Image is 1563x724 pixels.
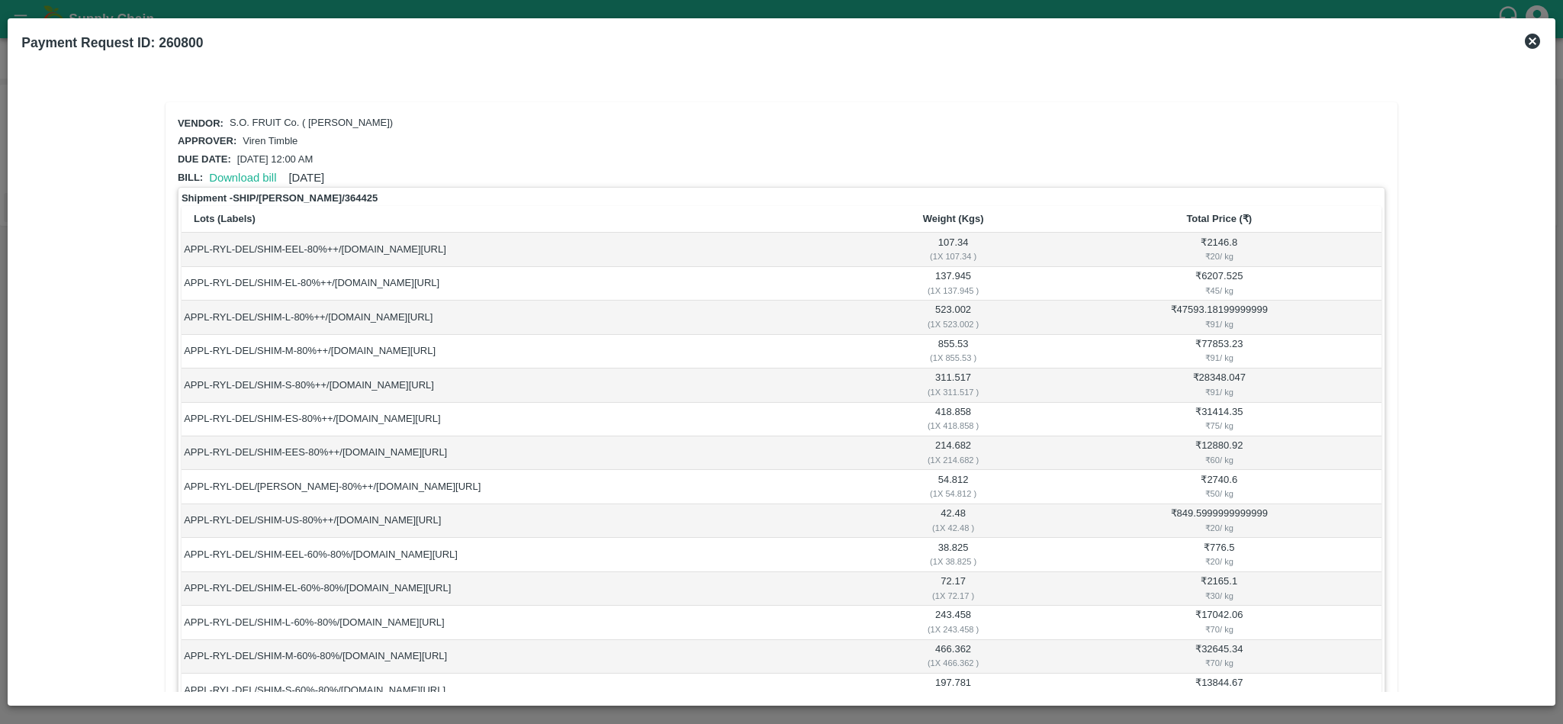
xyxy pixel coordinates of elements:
[182,470,850,504] td: APPL-RYL-DEL/[PERSON_NAME]-80%++/[DOMAIN_NAME][URL]
[850,436,1057,470] td: 214.682
[850,368,1057,402] td: 311.517
[1060,419,1379,433] div: ₹ 75 / kg
[1060,623,1379,636] div: ₹ 70 / kg
[182,301,850,334] td: APPL-RYL-DEL/SHIM-L-80%++/[DOMAIN_NAME][URL]
[1060,351,1379,365] div: ₹ 91 / kg
[852,555,1054,568] div: ( 1 X 38.825 )
[850,233,1057,266] td: 107.34
[1060,589,1379,603] div: ₹ 30 / kg
[182,335,850,368] td: APPL-RYL-DEL/SHIM-M-80%++/[DOMAIN_NAME][URL]
[1186,213,1252,224] b: Total Price (₹)
[850,470,1057,504] td: 54.812
[1057,403,1382,436] td: ₹ 31414.35
[178,172,203,183] span: Bill:
[852,317,1054,331] div: ( 1 X 523.002 )
[243,134,297,149] p: Viren Timble
[209,172,276,184] a: Download bill
[850,674,1057,707] td: 197.781
[1057,436,1382,470] td: ₹ 12880.92
[182,572,850,606] td: APPL-RYL-DEL/SHIM-EL-60%-80%/[DOMAIN_NAME][URL]
[850,267,1057,301] td: 137.945
[850,301,1057,334] td: 523.002
[1057,606,1382,639] td: ₹ 17042.06
[850,403,1057,436] td: 418.858
[852,623,1054,636] div: ( 1 X 243.458 )
[850,606,1057,639] td: 243.458
[21,35,203,50] b: Payment Request ID: 260800
[852,521,1054,535] div: ( 1 X 42.48 )
[852,249,1054,263] div: ( 1 X 107.34 )
[182,403,850,436] td: APPL-RYL-DEL/SHIM-ES-80%++/[DOMAIN_NAME][URL]
[194,213,256,224] b: Lots (Labels)
[1060,690,1379,704] div: ₹ 70 / kg
[182,674,850,707] td: APPL-RYL-DEL/SHIM-S-60%-80%/[DOMAIN_NAME][URL]
[1057,470,1382,504] td: ₹ 2740.6
[1060,555,1379,568] div: ₹ 20 / kg
[182,191,378,206] strong: Shipment - SHIP/[PERSON_NAME]/364425
[852,385,1054,399] div: ( 1 X 311.517 )
[1060,656,1379,670] div: ₹ 70 / kg
[1060,249,1379,263] div: ₹ 20 / kg
[1057,267,1382,301] td: ₹ 6207.525
[852,487,1054,500] div: ( 1 X 54.812 )
[182,233,850,266] td: APPL-RYL-DEL/SHIM-EEL-80%++/[DOMAIN_NAME][URL]
[182,436,850,470] td: APPL-RYL-DEL/SHIM-EES-80%++/[DOMAIN_NAME][URL]
[852,589,1054,603] div: ( 1 X 72.17 )
[852,690,1054,704] div: ( 1 X 197.781 )
[1060,317,1379,331] div: ₹ 91 / kg
[1057,504,1382,538] td: ₹ 849.5999999999999
[1057,538,1382,571] td: ₹ 776.5
[182,538,850,571] td: APPL-RYL-DEL/SHIM-EEL-60%-80%/[DOMAIN_NAME][URL]
[852,419,1054,433] div: ( 1 X 418.858 )
[1060,487,1379,500] div: ₹ 50 / kg
[850,640,1057,674] td: 466.362
[178,117,224,129] span: Vendor:
[1057,301,1382,334] td: ₹ 47593.18199999999
[182,504,850,538] td: APPL-RYL-DEL/SHIM-US-80%++/[DOMAIN_NAME][URL]
[1060,385,1379,399] div: ₹ 91 / kg
[182,267,850,301] td: APPL-RYL-DEL/SHIM-EL-80%++/[DOMAIN_NAME][URL]
[182,606,850,639] td: APPL-RYL-DEL/SHIM-L-60%-80%/[DOMAIN_NAME][URL]
[1057,640,1382,674] td: ₹ 32645.34
[1057,368,1382,402] td: ₹ 28348.047
[1060,453,1379,467] div: ₹ 60 / kg
[852,284,1054,298] div: ( 1 X 137.945 )
[288,172,324,184] span: [DATE]
[1057,233,1382,266] td: ₹ 2146.8
[1057,335,1382,368] td: ₹ 77853.23
[1057,572,1382,606] td: ₹ 2165.1
[850,504,1057,538] td: 42.48
[182,368,850,402] td: APPL-RYL-DEL/SHIM-S-80%++/[DOMAIN_NAME][URL]
[178,153,231,165] span: Due date:
[182,640,850,674] td: APPL-RYL-DEL/SHIM-M-60%-80%/[DOMAIN_NAME][URL]
[1057,674,1382,707] td: ₹ 13844.67
[850,572,1057,606] td: 72.17
[1060,521,1379,535] div: ₹ 20 / kg
[852,351,1054,365] div: ( 1 X 855.53 )
[850,538,1057,571] td: 38.825
[230,116,393,130] p: S.O. FRUIT Co. ( [PERSON_NAME])
[852,656,1054,670] div: ( 1 X 466.362 )
[178,135,236,146] span: Approver:
[850,335,1057,368] td: 855.53
[1060,284,1379,298] div: ₹ 45 / kg
[923,213,984,224] b: Weight (Kgs)
[237,153,313,167] p: [DATE] 12:00 AM
[852,453,1054,467] div: ( 1 X 214.682 )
